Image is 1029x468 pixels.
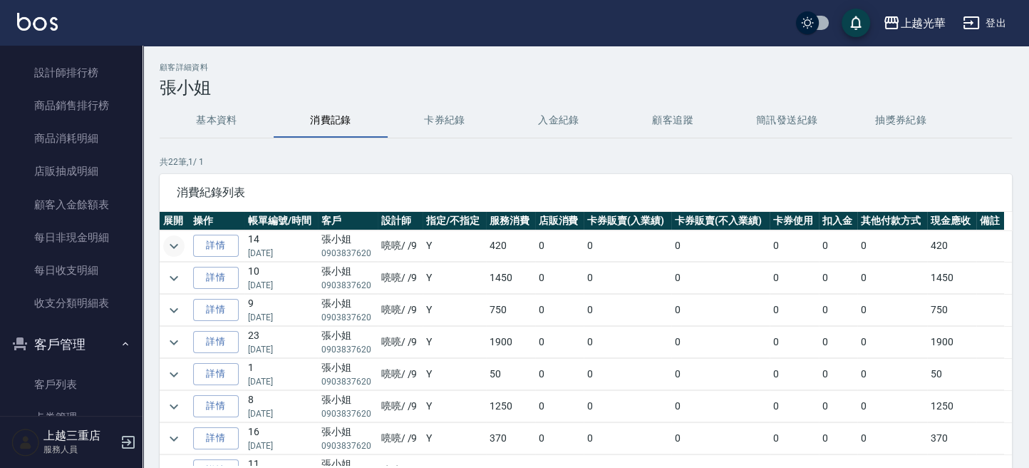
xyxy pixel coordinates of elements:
[163,396,185,417] button: expand row
[584,359,671,390] td: 0
[486,327,535,358] td: 1900
[248,343,314,356] p: [DATE]
[321,279,373,292] p: 0903837620
[248,439,314,452] p: [DATE]
[927,212,976,230] th: 現金應收
[17,13,58,31] img: Logo
[819,423,857,454] td: 0
[6,254,137,287] a: 每日收支明細
[6,326,137,363] button: 客戶管理
[584,263,671,294] td: 0
[770,230,819,262] td: 0
[976,212,1005,230] th: 備註
[163,428,185,449] button: expand row
[318,263,377,294] td: 張小姐
[770,263,819,294] td: 0
[535,212,584,230] th: 店販消費
[160,103,274,138] button: 基本資料
[6,155,137,188] a: 店販抽成明細
[819,391,857,422] td: 0
[819,327,857,358] td: 0
[318,212,377,230] th: 客戶
[844,103,958,138] button: 抽獎券紀錄
[584,230,671,262] td: 0
[423,230,486,262] td: Y
[927,230,976,262] td: 420
[927,359,976,390] td: 50
[244,423,318,454] td: 16
[244,359,318,390] td: 1
[193,331,239,353] a: 詳情
[6,221,137,254] a: 每日非現金明細
[321,311,373,324] p: 0903837620
[819,212,857,230] th: 扣入金
[43,429,116,443] h5: 上越三重店
[671,391,770,422] td: 0
[6,401,137,434] a: 卡券管理
[318,295,377,326] td: 張小姐
[378,423,423,454] td: 喨喨 / /9
[43,443,116,456] p: 服務人員
[244,212,318,230] th: 帳單編號/時間
[486,212,535,230] th: 服務消費
[193,267,239,289] a: 詳情
[274,103,388,138] button: 消費記錄
[423,359,486,390] td: Y
[857,263,927,294] td: 0
[321,439,373,452] p: 0903837620
[388,103,502,138] button: 卡券紀錄
[193,235,239,257] a: 詳情
[535,327,584,358] td: 0
[857,327,927,358] td: 0
[927,391,976,422] td: 1250
[193,363,239,385] a: 詳情
[318,230,377,262] td: 張小姐
[584,423,671,454] td: 0
[535,391,584,422] td: 0
[321,375,373,388] p: 0903837620
[248,375,314,388] p: [DATE]
[378,212,423,230] th: 設計師
[535,263,584,294] td: 0
[770,359,819,390] td: 0
[877,9,951,38] button: 上越光華
[584,212,671,230] th: 卡券販賣(入業績)
[770,423,819,454] td: 0
[486,391,535,422] td: 1250
[842,9,870,37] button: save
[535,295,584,326] td: 0
[321,247,373,260] p: 0903837620
[957,10,1012,36] button: 登出
[770,391,819,422] td: 0
[671,212,770,230] th: 卡券販賣(不入業績)
[671,359,770,390] td: 0
[163,300,185,321] button: expand row
[248,311,314,324] p: [DATE]
[378,391,423,422] td: 喨喨 / /9
[486,263,535,294] td: 1450
[321,343,373,356] p: 0903837620
[502,103,616,138] button: 入金紀錄
[857,230,927,262] td: 0
[318,423,377,454] td: 張小姐
[378,230,423,262] td: 喨喨 / /9
[584,327,671,358] td: 0
[163,332,185,353] button: expand row
[423,423,486,454] td: Y
[6,56,137,89] a: 設計師排行榜
[423,295,486,326] td: Y
[671,263,770,294] td: 0
[857,391,927,422] td: 0
[770,295,819,326] td: 0
[163,235,185,257] button: expand row
[6,122,137,155] a: 商品消耗明細
[11,428,40,457] img: Person
[244,230,318,262] td: 14
[423,327,486,358] td: Y
[857,359,927,390] td: 0
[616,103,730,138] button: 顧客追蹤
[378,295,423,326] td: 喨喨 / /9
[927,295,976,326] td: 750
[318,359,377,390] td: 張小姐
[423,212,486,230] th: 指定/不指定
